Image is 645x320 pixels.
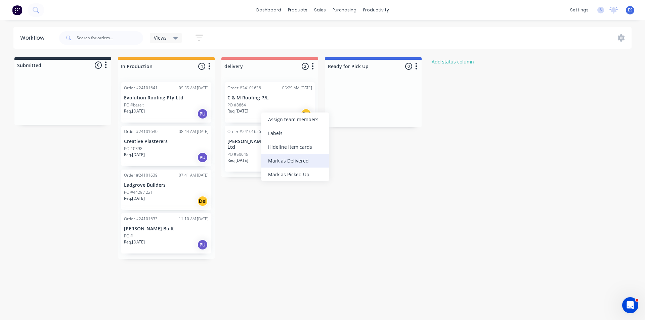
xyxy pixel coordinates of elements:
[227,151,248,157] p: PO #50645
[12,5,22,15] img: Factory
[628,7,633,13] span: ES
[124,139,209,144] p: Creative Plasterers
[301,108,311,119] div: Del
[124,195,145,201] p: Req. [DATE]
[121,213,211,254] div: Order #2410163311:10 AM [DATE][PERSON_NAME] BuiltPO #Req.[DATE]PU
[154,34,167,41] span: Views
[360,5,392,15] div: productivity
[124,182,209,188] p: Ladgrove Builders
[124,233,133,239] p: PO #
[121,170,211,210] div: Order #2410163907:41 AM [DATE]Ladgrove BuildersPO #4429 / 221Req.[DATE]Del
[225,126,315,172] div: Order #2410162611:36 AM [DATE][PERSON_NAME] Roof Plumbing Pty LtdPO #50645Req.[DATE]Del
[124,102,144,108] p: PO #basalt
[197,108,208,119] div: PU
[567,5,592,15] div: settings
[227,129,261,135] div: Order #24101626
[253,5,285,15] a: dashboard
[20,34,48,42] div: Workflow
[428,57,478,66] button: Add status column
[124,129,158,135] div: Order #24101640
[124,189,153,195] p: PO #4429 / 221
[121,126,211,166] div: Order #2410164008:44 AM [DATE]Creative PlasterersPO #0398Req.[DATE]PU
[227,102,246,108] p: PO #8664
[227,85,261,91] div: Order #24101636
[121,82,211,123] div: Order #2410164109:35 AM [DATE]Evolution Roofing Pty LtdPO #basaltReq.[DATE]PU
[227,108,248,114] p: Req. [DATE]
[261,168,329,181] div: Mark as Picked Up
[124,152,145,158] p: Req. [DATE]
[261,140,329,154] div: Hide line item cards
[622,297,638,313] iframe: Intercom live chat
[179,85,209,91] div: 09:35 AM [DATE]
[124,239,145,245] p: Req. [DATE]
[124,146,142,152] p: PO #0398
[311,5,329,15] div: sales
[227,157,248,164] p: Req. [DATE]
[179,172,209,178] div: 07:41 AM [DATE]
[227,95,312,101] p: C & M Roofing P/L
[261,112,329,126] div: Assign team members
[179,216,209,222] div: 11:10 AM [DATE]
[179,129,209,135] div: 08:44 AM [DATE]
[124,226,209,232] p: [PERSON_NAME] Built
[282,85,312,91] div: 05:29 AM [DATE]
[329,5,360,15] div: purchasing
[285,5,311,15] div: products
[77,31,143,45] input: Search for orders...
[261,154,329,168] div: Mark as Delivered
[124,85,158,91] div: Order #24101641
[197,196,208,207] div: Del
[197,152,208,163] div: PU
[227,139,312,150] p: [PERSON_NAME] Roof Plumbing Pty Ltd
[197,239,208,250] div: PU
[124,216,158,222] div: Order #24101633
[124,172,158,178] div: Order #24101639
[124,108,145,114] p: Req. [DATE]
[261,126,329,140] div: Labels
[124,95,209,101] p: Evolution Roofing Pty Ltd
[225,82,315,123] div: Order #2410163605:29 AM [DATE]C & M Roofing P/LPO #8664Req.[DATE]Del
